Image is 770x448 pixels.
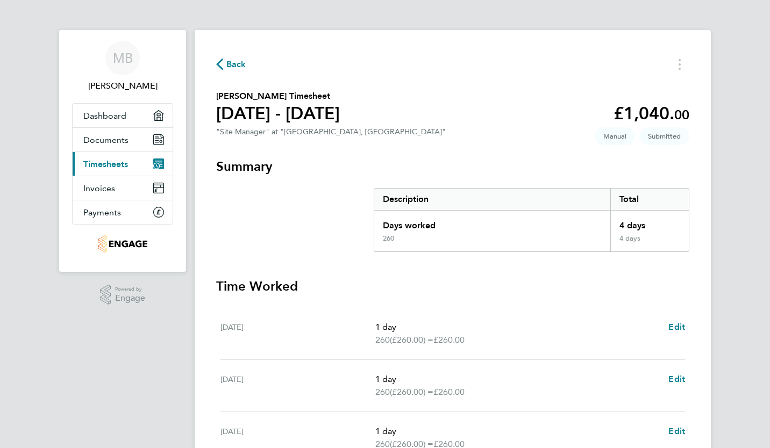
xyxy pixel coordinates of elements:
a: Go to home page [72,235,173,252]
nav: Main navigation [59,30,186,272]
a: Powered byEngage [100,285,146,305]
a: Edit [668,425,685,438]
a: Payments [73,200,173,224]
span: 260 [375,386,390,399]
span: Engage [115,294,145,303]
span: 260 [375,334,390,346]
div: Summary [374,188,689,252]
span: Edit [668,374,685,384]
img: nowcareers-logo-retina.png [98,235,148,252]
div: 4 days [610,234,689,251]
div: 260 [383,234,394,243]
span: Payments [83,207,121,218]
span: Edit [668,322,685,332]
div: 4 days [610,211,689,234]
span: Back [226,58,246,71]
span: 00 [674,107,689,122]
h2: [PERSON_NAME] Timesheet [216,90,340,103]
span: (£260.00) = [390,387,433,397]
div: Total [610,189,689,210]
span: £260.00 [433,387,465,397]
a: Documents [73,128,173,151]
span: Michael Brindley-Robinson [72,80,173,92]
a: Timesheets [73,152,173,176]
p: 1 day [375,321,660,334]
button: Back [216,57,246,71]
span: £260.00 [433,335,465,345]
button: Timesheets Menu [670,56,689,73]
p: 1 day [375,373,660,386]
a: Dashboard [73,104,173,127]
a: MB[PERSON_NAME] [72,41,173,92]
span: Dashboard [83,111,126,121]
span: (£260.00) = [390,335,433,345]
p: 1 day [375,425,660,438]
span: Timesheets [83,159,128,169]
a: Edit [668,321,685,334]
span: Edit [668,426,685,436]
span: Invoices [83,183,115,193]
a: Invoices [73,176,173,200]
div: Days worked [374,211,610,234]
a: Edit [668,373,685,386]
span: This timesheet was manually created. [595,127,635,145]
div: Description [374,189,610,210]
div: "Site Manager" at "[GEOGRAPHIC_DATA], [GEOGRAPHIC_DATA]" [216,127,446,136]
div: [DATE] [220,321,375,346]
span: MB [113,51,133,65]
span: Powered by [115,285,145,294]
app-decimal: £1,040. [614,103,689,124]
span: Documents [83,135,129,145]
h3: Summary [216,158,689,175]
div: [DATE] [220,373,375,399]
h3: Time Worked [216,278,689,295]
span: This timesheet is Submitted. [639,127,689,145]
h1: [DATE] - [DATE] [216,103,340,124]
